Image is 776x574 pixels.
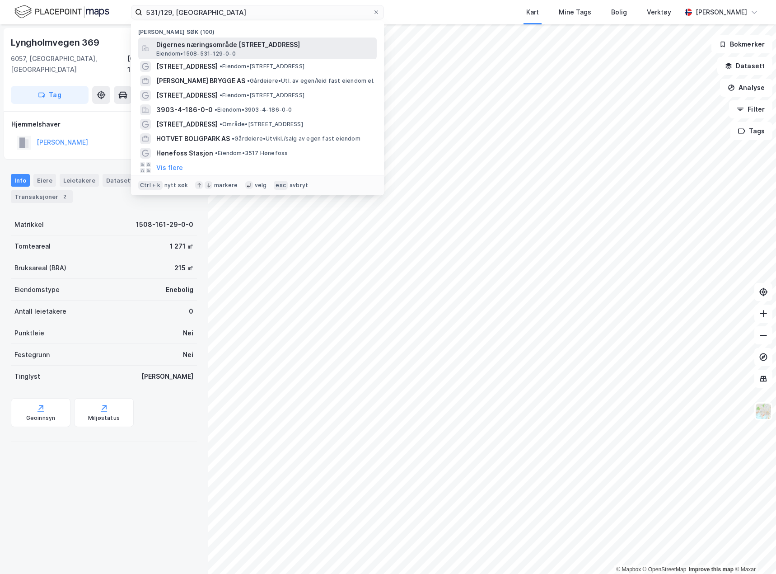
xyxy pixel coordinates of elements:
[255,182,267,189] div: velg
[14,241,51,252] div: Tomteareal
[215,106,217,113] span: •
[11,86,89,104] button: Tag
[166,284,193,295] div: Enebolig
[729,100,772,118] button: Filter
[60,192,69,201] div: 2
[215,106,292,113] span: Eiendom • 3903-4-186-0-0
[220,121,222,127] span: •
[156,50,236,57] span: Eiendom • 1508-531-129-0-0
[183,328,193,339] div: Nei
[720,79,772,97] button: Analyse
[14,4,109,20] img: logo.f888ab2527a4732fd821a326f86c7f29.svg
[616,566,641,573] a: Mapbox
[156,119,218,130] span: [STREET_ADDRESS]
[127,53,197,75] div: [GEOGRAPHIC_DATA], 161/29
[131,21,384,38] div: [PERSON_NAME] søk (100)
[183,349,193,360] div: Nei
[156,75,245,86] span: [PERSON_NAME] BRYGGE AS
[11,119,196,130] div: Hjemmelshaver
[11,35,101,50] div: Lyngholmvegen 369
[274,181,288,190] div: esc
[14,371,40,382] div: Tinglyst
[33,174,56,187] div: Eiere
[26,414,56,422] div: Geoinnsyn
[214,182,238,189] div: markere
[174,263,193,273] div: 215 ㎡
[156,162,183,173] button: Vis flere
[156,104,213,115] span: 3903-4-186-0-0
[755,403,772,420] img: Z
[696,7,747,18] div: [PERSON_NAME]
[189,306,193,317] div: 0
[156,61,218,72] span: [STREET_ADDRESS]
[647,7,671,18] div: Verktøy
[220,63,222,70] span: •
[60,174,99,187] div: Leietakere
[731,531,776,574] div: Kontrollprogram for chat
[232,135,360,142] span: Gårdeiere • Utvikl./salg av egen fast eiendom
[711,35,772,53] button: Bokmerker
[232,135,234,142] span: •
[220,92,304,99] span: Eiendom • [STREET_ADDRESS]
[11,174,30,187] div: Info
[526,7,539,18] div: Kart
[170,241,193,252] div: 1 271 ㎡
[247,77,250,84] span: •
[611,7,627,18] div: Bolig
[136,219,193,230] div: 1508-161-29-0-0
[14,349,50,360] div: Festegrunn
[142,5,373,19] input: Søk på adresse, matrikkel, gårdeiere, leietakere eller personer
[156,39,373,50] span: Digernes næringsområde [STREET_ADDRESS]
[156,90,218,101] span: [STREET_ADDRESS]
[164,182,188,189] div: nytt søk
[559,7,591,18] div: Mine Tags
[643,566,687,573] a: OpenStreetMap
[689,566,734,573] a: Improve this map
[14,306,66,317] div: Antall leietakere
[220,92,222,99] span: •
[730,122,772,140] button: Tags
[220,63,304,70] span: Eiendom • [STREET_ADDRESS]
[717,57,772,75] button: Datasett
[731,531,776,574] iframe: Chat Widget
[156,148,213,159] span: Hønefoss Stasjon
[14,284,60,295] div: Eiendomstype
[138,181,163,190] div: Ctrl + k
[11,53,127,75] div: 6057, [GEOGRAPHIC_DATA], [GEOGRAPHIC_DATA]
[11,190,73,203] div: Transaksjoner
[14,263,66,273] div: Bruksareal (BRA)
[14,219,44,230] div: Matrikkel
[14,328,44,339] div: Punktleie
[88,414,120,422] div: Miljøstatus
[156,133,230,144] span: HOTVET BOLIGPARK AS
[215,150,288,157] span: Eiendom • 3517 Hønefoss
[141,371,193,382] div: [PERSON_NAME]
[215,150,218,156] span: •
[220,121,303,128] span: Område • [STREET_ADDRESS]
[247,77,374,85] span: Gårdeiere • Utl. av egen/leid fast eiendom el.
[290,182,308,189] div: avbryt
[103,174,136,187] div: Datasett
